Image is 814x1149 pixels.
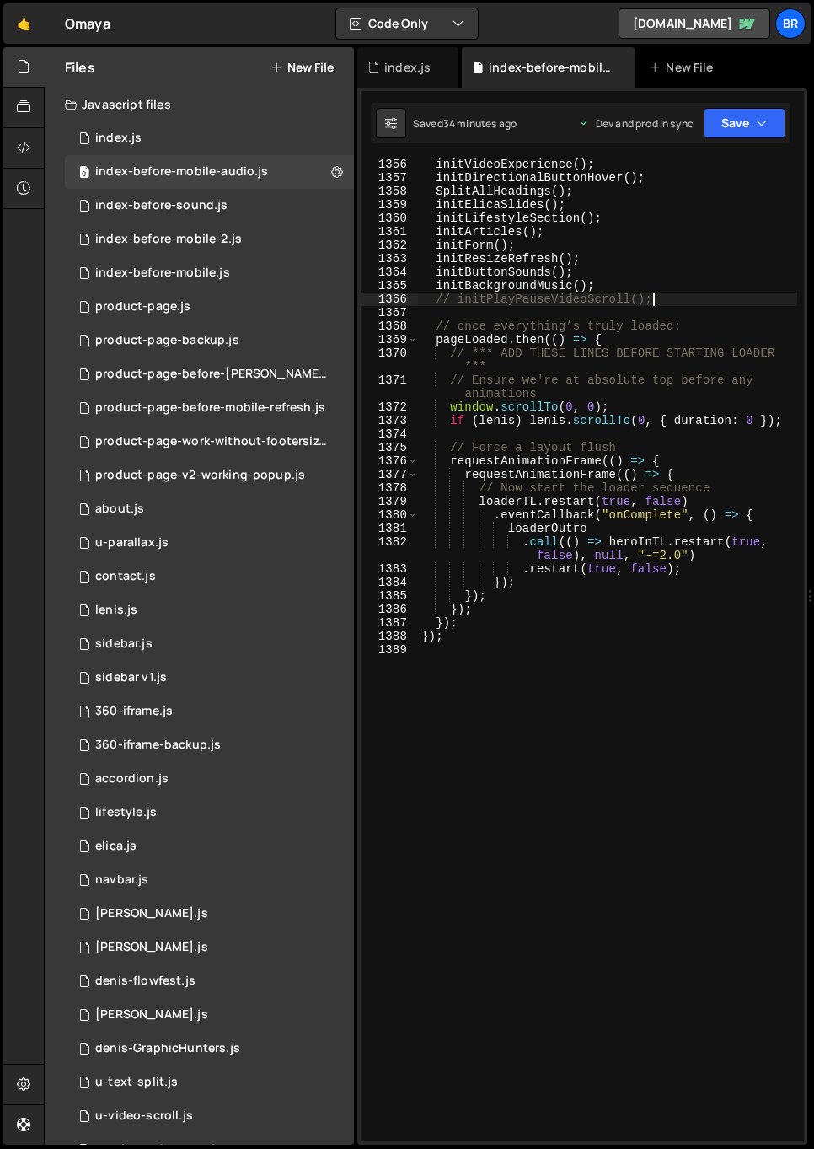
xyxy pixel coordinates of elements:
[361,212,418,225] div: 1360
[649,59,720,76] div: New File
[65,998,354,1032] div: 15742/42804.js
[95,299,190,314] div: product-page.js
[65,357,360,391] div: 15742/45128.js
[361,293,418,306] div: 1366
[65,324,354,357] div: 15742/45134.js
[65,964,354,998] div: 15742/42802.js
[65,830,354,863] div: 15742/42722.js
[384,59,431,76] div: index.js
[95,1041,240,1056] div: denis-GraphicHunters.js
[336,8,478,39] button: Code Only
[361,576,418,589] div: 1384
[65,1099,354,1133] div: 15742/41923.js
[361,373,418,400] div: 1371
[95,940,208,955] div: [PERSON_NAME].js
[95,164,268,180] div: index-before-mobile-audio.js
[413,116,517,131] div: Saved
[65,492,354,526] div: 15742/44642.js
[65,931,354,964] div: 15742/42800.js
[65,762,354,796] div: 15742/43598.js
[95,906,208,921] div: [PERSON_NAME].js
[65,796,354,830] div: 15742/42973.js
[95,569,156,584] div: contact.js
[361,522,418,535] div: 1381
[95,400,325,416] div: product-page-before-mobile-refresh.js
[95,839,137,854] div: elica.js
[95,266,230,281] div: index-before-mobile.js
[95,872,148,888] div: navbar.js
[579,116,694,131] div: Dev and prod in sync
[95,468,305,483] div: product-page-v2-working-popup.js
[65,560,354,593] div: 15742/44740.js
[361,454,418,468] div: 1376
[704,108,785,138] button: Save
[361,239,418,252] div: 1362
[95,1109,193,1124] div: u-video-scroll.js
[361,643,418,657] div: 1389
[65,391,357,425] div: 15742/43218.js
[65,728,354,762] div: 15742/44901.js
[65,526,354,560] div: 15742/44749.js
[65,155,354,189] div: index-before-mobile-audio.js
[95,670,167,685] div: sidebar v1.js
[270,61,334,74] button: New File
[65,425,360,459] div: 15742/43259.js
[361,225,418,239] div: 1361
[95,535,169,550] div: u-parallax.js
[65,863,354,897] div: 15742/42955.js
[361,535,418,562] div: 1382
[361,319,418,333] div: 1368
[361,508,418,522] div: 1380
[361,333,418,346] div: 1369
[361,630,418,643] div: 1388
[95,603,137,618] div: lenis.js
[95,1007,208,1023] div: [PERSON_NAME].js
[361,616,418,630] div: 1387
[361,279,418,293] div: 1365
[65,121,354,155] div: 15742/41862.js
[65,58,95,77] h2: Files
[65,256,354,290] div: 15742/43426.js
[3,3,45,44] a: 🤙
[95,333,239,348] div: product-page-backup.js
[361,171,418,185] div: 1357
[361,468,418,481] div: 1377
[361,481,418,495] div: 1378
[65,593,354,627] div: 15742/44741.js
[443,116,517,131] div: 34 minutes ago
[775,8,806,39] a: br
[361,198,418,212] div: 1359
[65,695,354,728] div: 15742/43307.js
[95,131,142,146] div: index.js
[95,771,169,787] div: accordion.js
[361,603,418,616] div: 1386
[95,704,173,719] div: 360-iframe.js
[65,627,354,661] div: 15742/43263.js
[95,232,242,247] div: index-before-mobile-2.js
[65,661,354,695] div: 15742/43953.js
[65,290,354,324] div: 15742/43060.js
[95,367,328,382] div: product-page-before-[PERSON_NAME].js
[79,167,89,180] span: 0
[65,223,354,256] div: 15742/45159.js
[361,346,418,373] div: 1370
[95,974,195,989] div: denis-flowfest.js
[65,897,354,931] div: 15742/43828.js
[361,441,418,454] div: 1375
[361,306,418,319] div: 1367
[95,434,328,449] div: product-page-work-without-footersize.js
[361,266,418,279] div: 1364
[361,562,418,576] div: 1383
[489,59,615,76] div: index-before-mobile-audio.js
[619,8,770,39] a: [DOMAIN_NAME]
[361,495,418,508] div: 1379
[45,88,354,121] div: Javascript files
[95,636,153,652] div: sidebar.js
[65,13,110,34] div: Omaya
[65,459,354,492] div: 15742/43221.js
[361,158,418,171] div: 1356
[65,189,354,223] div: index-before-sound.js
[65,1032,354,1066] div: 15742/42803.js
[95,502,144,517] div: about.js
